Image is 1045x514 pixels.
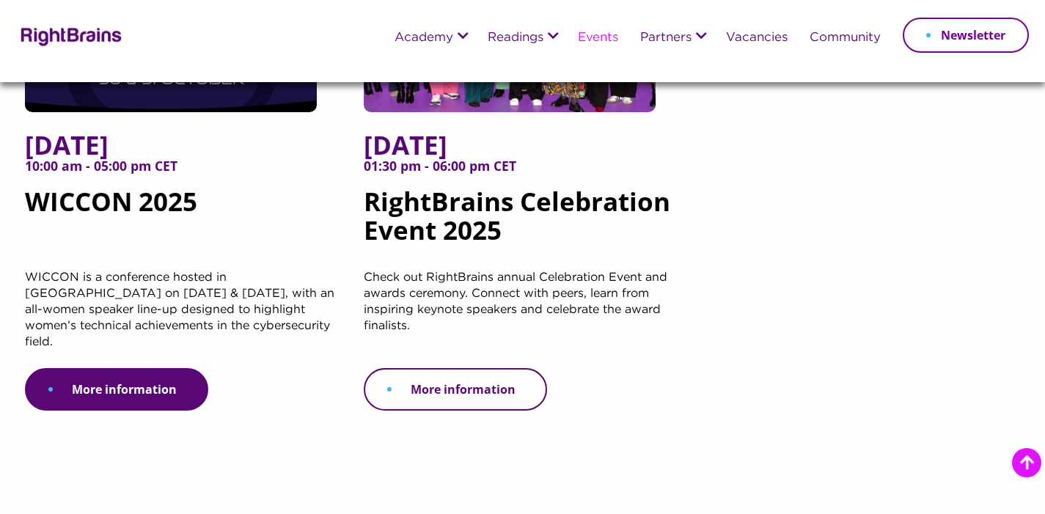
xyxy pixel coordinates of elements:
[578,32,618,45] a: Events
[25,270,342,368] p: WICCON is a conference hosted in [GEOGRAPHIC_DATA] on [DATE] & [DATE], with an all-women speaker ...
[364,270,681,368] p: Check out RightBrains annual Celebration Event and awards ceremony. Connect with peers, learn fro...
[726,32,788,45] a: Vacancies
[364,159,681,187] span: 01:30 pm - 06:00 pm CET
[364,368,547,411] a: More information
[488,32,543,45] a: Readings
[25,131,342,270] h5: WICCON 2025
[25,131,342,159] span: [DATE]
[395,32,453,45] a: Academy
[16,25,122,46] img: Rightbrains
[364,131,681,159] span: [DATE]
[364,131,681,270] h5: RightBrains Celebration Event 2025
[25,159,342,187] span: 10:00 am - 05:00 pm CET
[810,32,881,45] a: Community
[640,32,692,45] a: Partners
[25,368,208,411] a: More information
[903,18,1029,53] a: Newsletter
